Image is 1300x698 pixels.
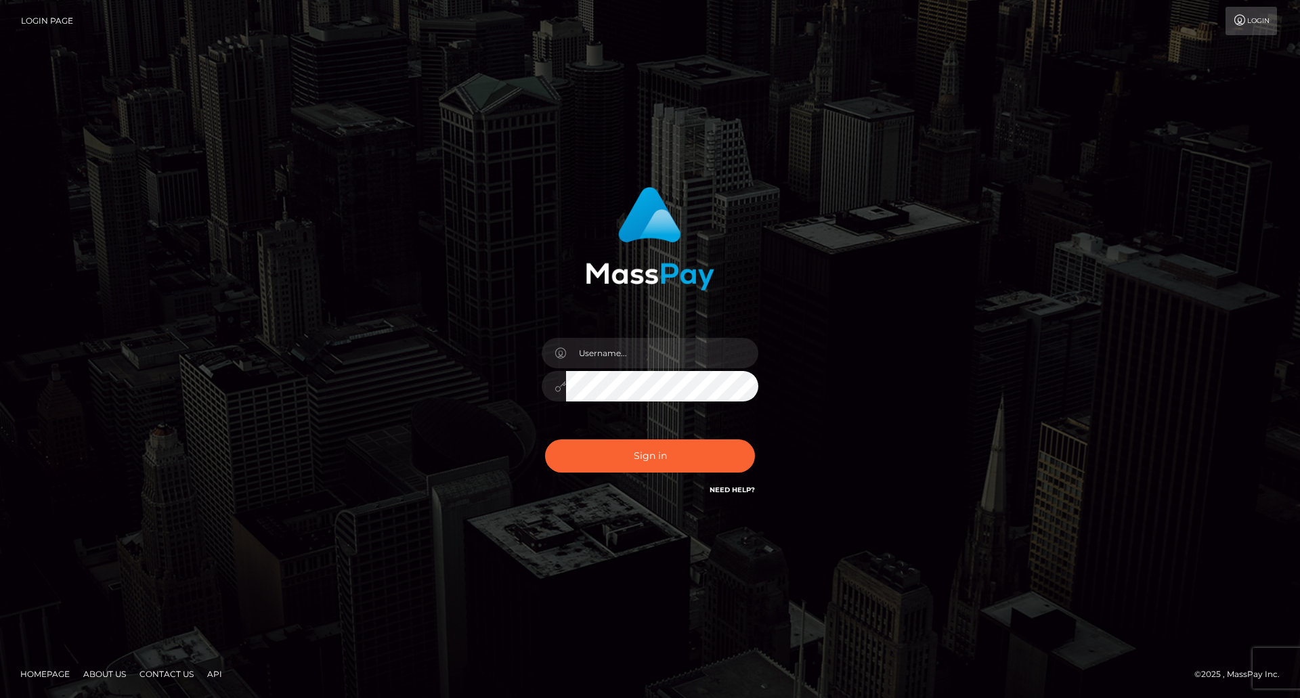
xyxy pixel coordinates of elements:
[586,187,714,290] img: MassPay Login
[710,485,755,494] a: Need Help?
[1226,7,1277,35] a: Login
[15,663,75,684] a: Homepage
[1194,667,1290,682] div: © 2025 , MassPay Inc.
[566,338,758,368] input: Username...
[21,7,73,35] a: Login Page
[202,663,227,684] a: API
[78,663,131,684] a: About Us
[545,439,755,473] button: Sign in
[134,663,199,684] a: Contact Us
